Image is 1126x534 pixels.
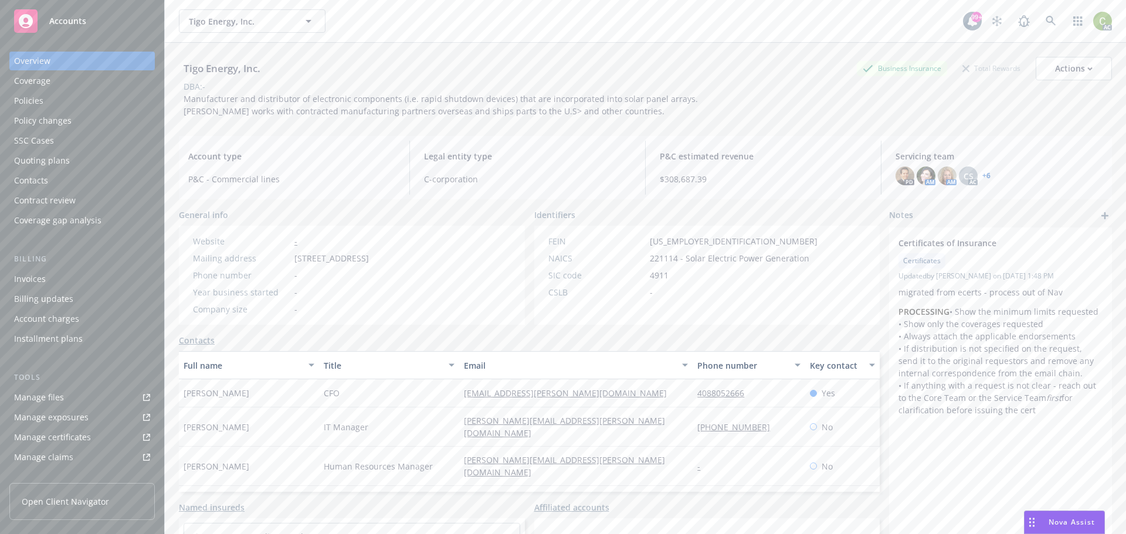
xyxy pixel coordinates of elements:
button: Tigo Energy, Inc. [179,9,325,33]
div: NAICS [548,252,645,264]
a: Quoting plans [9,151,155,170]
span: Identifiers [534,209,575,221]
span: Accounts [49,16,86,26]
span: Account type [188,150,395,162]
a: Billing updates [9,290,155,308]
span: Updated by [PERSON_NAME] on [DATE] 1:48 PM [898,271,1103,281]
a: add [1098,209,1112,223]
div: Policy changes [14,111,72,130]
div: DBA: - [184,80,205,93]
a: [PERSON_NAME][EMAIL_ADDRESS][PERSON_NAME][DOMAIN_NAME] [464,454,665,478]
img: photo [938,166,957,185]
div: Tools [9,372,155,383]
span: [PERSON_NAME] [184,421,249,433]
span: CS [964,170,974,182]
span: Yes [822,387,835,399]
a: Installment plans [9,329,155,348]
a: Manage claims [9,448,155,467]
div: Account charges [14,309,79,328]
a: Account charges [9,309,155,328]
a: Affiliated accounts [534,501,609,513]
div: FEIN [548,235,645,247]
div: Contract review [14,191,76,210]
a: Stop snowing [985,9,1009,33]
button: Email [459,351,693,379]
span: [STREET_ADDRESS] [294,252,369,264]
div: Mailing address [193,252,290,264]
span: [PERSON_NAME] [184,387,249,399]
div: 99+ [971,12,982,22]
a: Manage files [9,388,155,407]
a: Manage exposures [9,408,155,427]
div: Certificates of InsuranceCertificatesUpdatedby [PERSON_NAME] on [DATE] 1:48 PMmigrated from ecert... [889,227,1112,426]
button: Phone number [693,351,805,379]
div: Contacts [14,171,48,190]
button: Actions [1036,57,1112,80]
span: Nova Assist [1049,517,1095,527]
div: Website [193,235,290,247]
div: Coverage gap analysis [14,211,101,230]
a: 4088052666 [697,387,754,399]
a: Invoices [9,270,155,288]
a: - [294,236,297,247]
div: Manage BORs [14,468,69,487]
div: CSLB [548,286,645,298]
div: Business Insurance [857,61,947,76]
a: Coverage gap analysis [9,211,155,230]
div: Year business started [193,286,290,298]
div: Manage exposures [14,408,89,427]
span: Tigo Energy, Inc. [189,15,290,28]
div: Manage claims [14,448,73,467]
span: Human Resources Manager [324,460,433,472]
span: Notes [889,209,913,223]
div: Full name [184,359,301,372]
a: Manage BORs [9,468,155,487]
a: SSC Cases [9,131,155,150]
strong: PROCESSING [898,306,949,317]
a: [PERSON_NAME][EMAIL_ADDRESS][PERSON_NAME][DOMAIN_NAME] [464,415,665,438]
span: Servicing team [896,150,1103,162]
div: Billing updates [14,290,73,308]
div: Phone number [193,269,290,281]
span: 4911 [650,269,669,281]
img: photo [896,166,914,185]
span: No [822,421,833,433]
span: - [650,286,653,298]
div: Actions [1055,57,1093,80]
div: Total Rewards [957,61,1026,76]
img: photo [917,166,935,185]
div: SSC Cases [14,131,54,150]
span: Manufacturer and distributor of electronic components (i.e. rapid shutdown devices) that are inco... [184,93,703,117]
span: No [822,460,833,472]
a: Contacts [9,171,155,190]
span: IT Manager [324,421,368,433]
span: - [294,269,297,281]
span: [PERSON_NAME] [184,460,249,472]
div: Company size [193,303,290,315]
div: Policies [14,91,43,110]
a: Overview [9,52,155,70]
div: Invoices [14,270,46,288]
button: Title [319,351,459,379]
a: - [697,461,710,472]
button: Nova Assist [1024,511,1105,534]
a: Accounts [9,5,155,38]
a: Contract review [9,191,155,210]
div: Email [464,359,675,372]
a: +6 [982,172,991,179]
div: Manage files [14,388,64,407]
img: photo [1093,12,1112,30]
div: Manage certificates [14,428,91,447]
a: [EMAIL_ADDRESS][PERSON_NAME][DOMAIN_NAME] [464,387,676,399]
div: Coverage [14,72,50,90]
span: Certificates of Insurance [898,237,1072,249]
a: Contacts [179,334,215,346]
a: Coverage [9,72,155,90]
span: Certificates [903,256,941,266]
span: - [294,286,297,298]
div: SIC code [548,269,645,281]
span: $308,687.39 [660,173,867,185]
span: P&C estimated revenue [660,150,867,162]
span: Open Client Navigator [22,495,109,508]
